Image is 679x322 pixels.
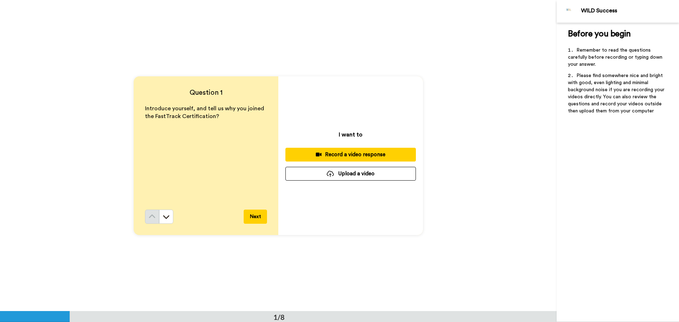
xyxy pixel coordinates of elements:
[581,7,679,14] div: WILD Success
[285,167,416,181] button: Upload a video
[145,88,267,98] h4: Question 1
[568,73,666,113] span: Please find somewhere nice and bright with good, even lighting and minimal background noise if yo...
[339,130,362,139] p: I want to
[244,210,267,224] button: Next
[568,48,664,67] span: Remember to read the questions carefully before recording or typing down your answer.
[262,312,296,322] div: 1/8
[291,151,410,158] div: Record a video response
[568,30,631,38] span: Before you begin
[561,3,578,20] img: Profile Image
[145,106,266,119] span: Introduce yourself, and tell us why you joined the FastTrack Certification?
[285,148,416,162] button: Record a video response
